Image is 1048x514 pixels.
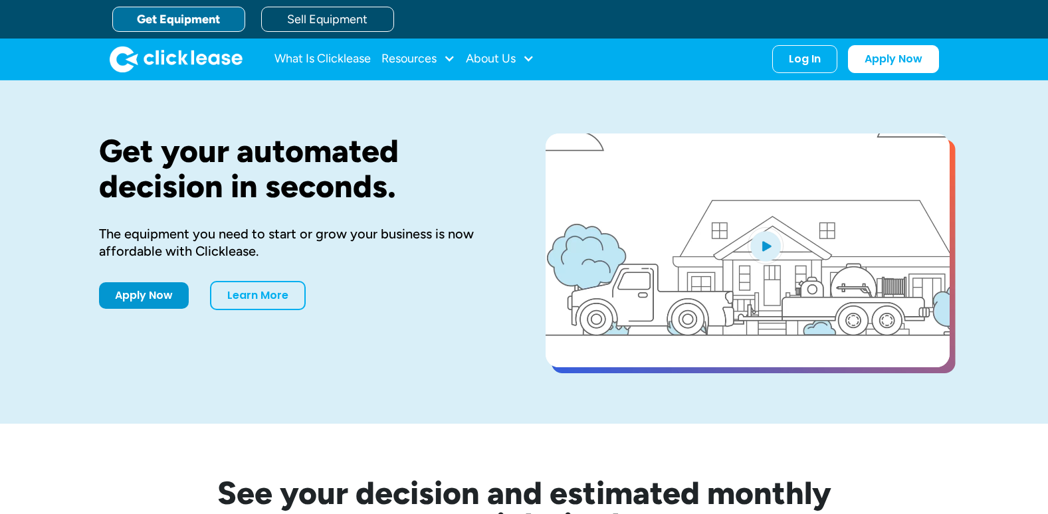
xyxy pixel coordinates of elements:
[789,52,821,66] div: Log In
[381,46,455,72] div: Resources
[110,46,243,72] a: home
[99,133,503,204] h1: Get your automated decision in seconds.
[112,7,245,32] a: Get Equipment
[261,7,394,32] a: Sell Equipment
[546,133,950,367] a: open lightbox
[99,225,503,260] div: The equipment you need to start or grow your business is now affordable with Clicklease.
[466,46,534,72] div: About Us
[210,281,306,310] a: Learn More
[274,46,371,72] a: What Is Clicklease
[848,45,939,73] a: Apply Now
[748,227,784,264] img: Blue play button logo on a light blue circular background
[110,46,243,72] img: Clicklease logo
[99,282,189,309] a: Apply Now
